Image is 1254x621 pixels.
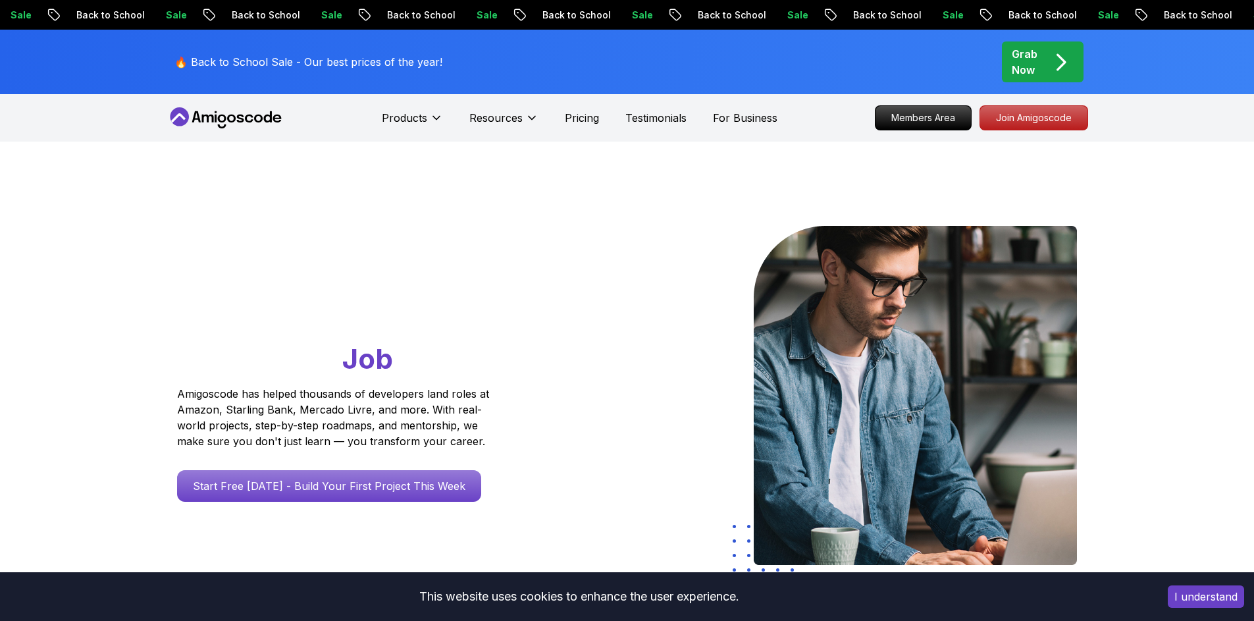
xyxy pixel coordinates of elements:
div: This website uses cookies to enhance the user experience. [10,582,1148,611]
p: Back to School [676,9,766,22]
p: Back to School [1142,9,1232,22]
p: Sale [144,9,186,22]
p: Members Area [875,106,971,130]
button: Accept cookies [1168,585,1244,608]
p: Sale [455,9,497,22]
p: Back to School [55,9,144,22]
a: Start Free [DATE] - Build Your First Project This Week [177,470,481,502]
p: Resources [469,110,523,126]
p: Back to School [210,9,300,22]
img: hero [754,226,1077,565]
p: Back to School [831,9,921,22]
p: Back to School [521,9,610,22]
a: Members Area [875,105,972,130]
a: Join Amigoscode [980,105,1088,130]
button: Products [382,110,443,136]
span: Job [342,342,393,375]
p: 🔥 Back to School Sale - Our best prices of the year! [174,54,442,70]
p: Sale [1076,9,1118,22]
p: Back to School [987,9,1076,22]
button: Resources [469,110,538,136]
p: Join Amigoscode [980,106,1087,130]
p: Sale [300,9,342,22]
a: Pricing [565,110,599,126]
p: Sale [766,9,808,22]
h1: Go From Learning to Hired: Master Java, Spring Boot & Cloud Skills That Get You the [177,226,540,378]
p: Products [382,110,427,126]
p: Sale [610,9,652,22]
a: For Business [713,110,777,126]
p: Grab Now [1012,46,1037,78]
p: Amigoscode has helped thousands of developers land roles at Amazon, Starling Bank, Mercado Livre,... [177,386,493,449]
p: Back to School [365,9,455,22]
p: Sale [921,9,963,22]
a: Testimonials [625,110,687,126]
